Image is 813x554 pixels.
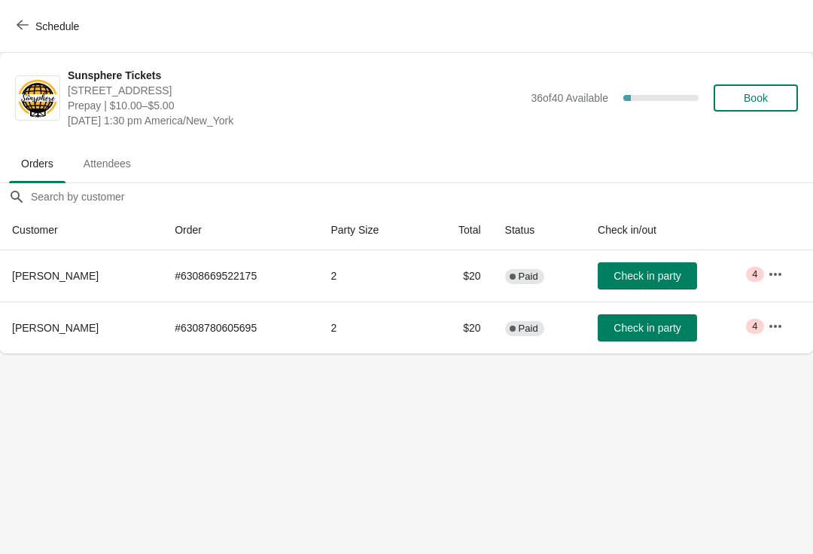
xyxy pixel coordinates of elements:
span: 4 [752,268,757,280]
th: Order [163,210,318,250]
img: Sunsphere Tickets [16,78,59,119]
th: Total [425,210,492,250]
span: Paid [519,323,538,335]
span: Paid [519,271,538,283]
span: Prepay | $10.00–$5.00 [68,98,523,113]
span: Orders [9,150,65,177]
span: Book [744,92,768,104]
span: Schedule [35,20,79,32]
input: Search by customer [30,183,813,210]
td: # 6308780605695 [163,301,318,354]
td: 2 [318,250,425,301]
button: Check in party [598,314,697,341]
span: [STREET_ADDRESS] [68,83,523,98]
span: [PERSON_NAME] [12,322,99,334]
span: [DATE] 1:30 pm America/New_York [68,113,523,128]
td: # 6308669522175 [163,250,318,301]
span: Attendees [72,150,143,177]
span: Sunsphere Tickets [68,68,523,83]
th: Party Size [318,210,425,250]
span: 36 of 40 Available [531,92,608,104]
span: Check in party [614,322,681,334]
button: Book [714,84,798,112]
span: Check in party [614,270,681,282]
button: Schedule [8,13,91,40]
span: [PERSON_NAME] [12,270,99,282]
button: Check in party [598,262,697,289]
span: 4 [752,320,757,332]
th: Status [493,210,586,250]
td: $20 [425,301,492,354]
td: $20 [425,250,492,301]
th: Check in/out [586,210,756,250]
td: 2 [318,301,425,354]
